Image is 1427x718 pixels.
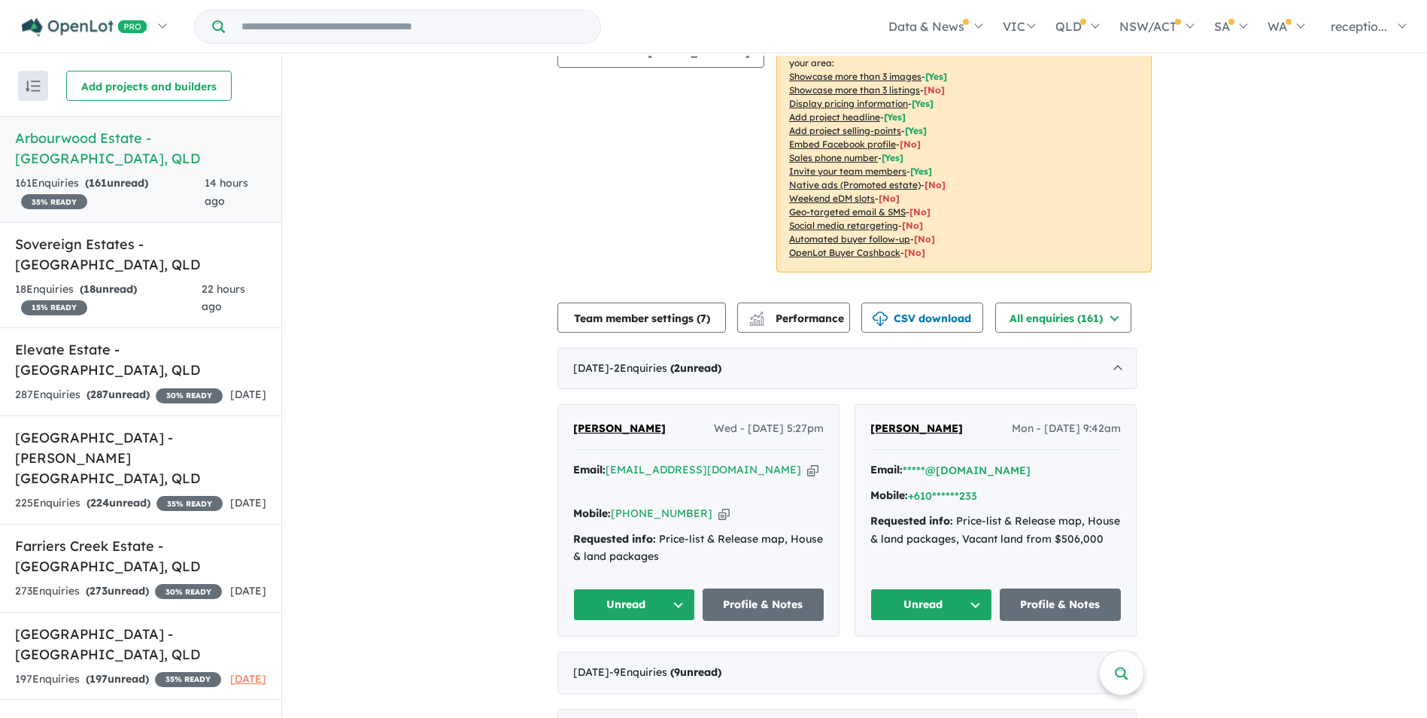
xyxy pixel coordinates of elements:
[573,421,666,435] span: [PERSON_NAME]
[884,111,906,123] span: [ Yes ]
[789,98,908,109] u: Display pricing information
[870,488,908,502] strong: Mobile:
[925,71,947,82] span: [ Yes ]
[674,665,680,679] span: 9
[1012,420,1121,438] span: Mon - [DATE] 9:42am
[230,584,266,598] span: [DATE]
[1331,19,1387,34] span: receptio...
[86,584,149,598] strong: ( unread)
[674,361,680,375] span: 2
[870,420,963,438] a: [PERSON_NAME]
[873,312,888,327] img: download icon
[609,361,721,375] span: - 2 Enquir ies
[557,303,726,333] button: Team member settings (7)
[789,125,901,136] u: Add project selling-points
[87,496,150,510] strong: ( unread)
[789,233,910,245] u: Automated buyer follow-up
[789,138,896,150] u: Embed Facebook profile
[904,247,925,258] span: [No]
[879,193,900,204] span: [No]
[703,589,824,621] a: Profile & Notes
[789,152,878,163] u: Sales phone number
[230,388,266,401] span: [DATE]
[15,583,222,601] div: 273 Enquir ies
[26,81,41,92] img: sort.svg
[914,233,935,245] span: [No]
[155,672,221,687] span: 35 % READY
[751,312,844,325] span: Performance
[700,312,706,325] span: 7
[21,300,87,315] span: 15 % READY
[861,303,983,333] button: CSV download
[15,536,266,577] h5: Farriers Creek Estate - [GEOGRAPHIC_DATA] , QLD
[789,179,921,190] u: Native ads (Promoted estate)
[910,166,932,177] span: [ Yes ]
[86,672,149,686] strong: ( unread)
[1000,589,1122,621] a: Profile & Notes
[15,386,223,404] div: 287 Enquir ies
[15,234,266,275] h5: Sovereign Estates - [GEOGRAPHIC_DATA] , QLD
[670,361,721,375] strong: ( unread)
[714,420,824,438] span: Wed - [DATE] 5:27pm
[155,584,222,599] span: 30 % READY
[609,665,721,679] span: - 9 Enquir ies
[718,506,730,522] button: Copy
[611,507,712,520] a: [PHONE_NUMBER]
[789,71,921,82] u: Showcase more than 3 images
[90,584,108,598] span: 273
[995,303,1131,333] button: All enquiries (161)
[557,652,1137,694] div: [DATE]
[573,532,656,546] strong: Requested info:
[870,513,1121,549] div: Price-list & Release map, House & land packages, Vacant land from $506,000
[230,672,266,686] span: [DATE]
[80,282,137,296] strong: ( unread)
[870,589,992,621] button: Unread
[870,514,953,528] strong: Requested info:
[202,282,245,314] span: 22 hours ago
[156,496,223,511] span: 35 % READY
[15,281,202,317] div: 18 Enquir ies
[90,388,108,401] span: 287
[230,496,266,510] span: [DATE]
[87,388,150,401] strong: ( unread)
[912,98,934,109] span: [ Yes ]
[670,665,721,679] strong: ( unread)
[776,30,1152,272] p: Your project is only comparing to other top-performing projects in your area: - - - - - - - - - -...
[15,339,266,380] h5: Elevate Estate - [GEOGRAPHIC_DATA] , QLD
[22,18,147,37] img: Openlot PRO Logo White
[902,220,923,231] span: [No]
[15,671,221,689] div: 197 Enquir ies
[789,166,906,177] u: Invite your team members
[89,176,107,190] span: 161
[573,589,695,621] button: Unread
[789,111,880,123] u: Add project headline
[573,463,606,476] strong: Email:
[924,84,945,96] span: [ No ]
[870,421,963,435] span: [PERSON_NAME]
[573,531,824,567] div: Price-list & Release map, House & land packages
[789,84,920,96] u: Showcase more than 3 listings
[749,316,764,326] img: bar-chart.svg
[789,193,875,204] u: Weekend eDM slots
[882,152,903,163] span: [ Yes ]
[90,672,108,686] span: 197
[15,624,266,665] h5: [GEOGRAPHIC_DATA] - [GEOGRAPHIC_DATA] , QLD
[83,282,96,296] span: 18
[90,496,109,510] span: 224
[750,312,764,320] img: line-chart.svg
[66,71,232,101] button: Add projects and builders
[573,420,666,438] a: [PERSON_NAME]
[606,463,801,476] a: [EMAIL_ADDRESS][DOMAIN_NAME]
[156,388,223,403] span: 30 % READY
[573,507,611,520] strong: Mobile:
[737,303,850,333] button: Performance
[925,179,946,190] span: [No]
[21,194,87,209] span: 35 % READY
[909,206,931,218] span: [No]
[15,175,205,211] div: 161 Enquir ies
[870,463,903,476] strong: Email:
[789,220,898,231] u: Social media retargeting
[15,427,266,488] h5: [GEOGRAPHIC_DATA] - [PERSON_NAME][GEOGRAPHIC_DATA] , QLD
[789,206,906,218] u: Geo-targeted email & SMS
[205,176,248,208] span: 14 hours ago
